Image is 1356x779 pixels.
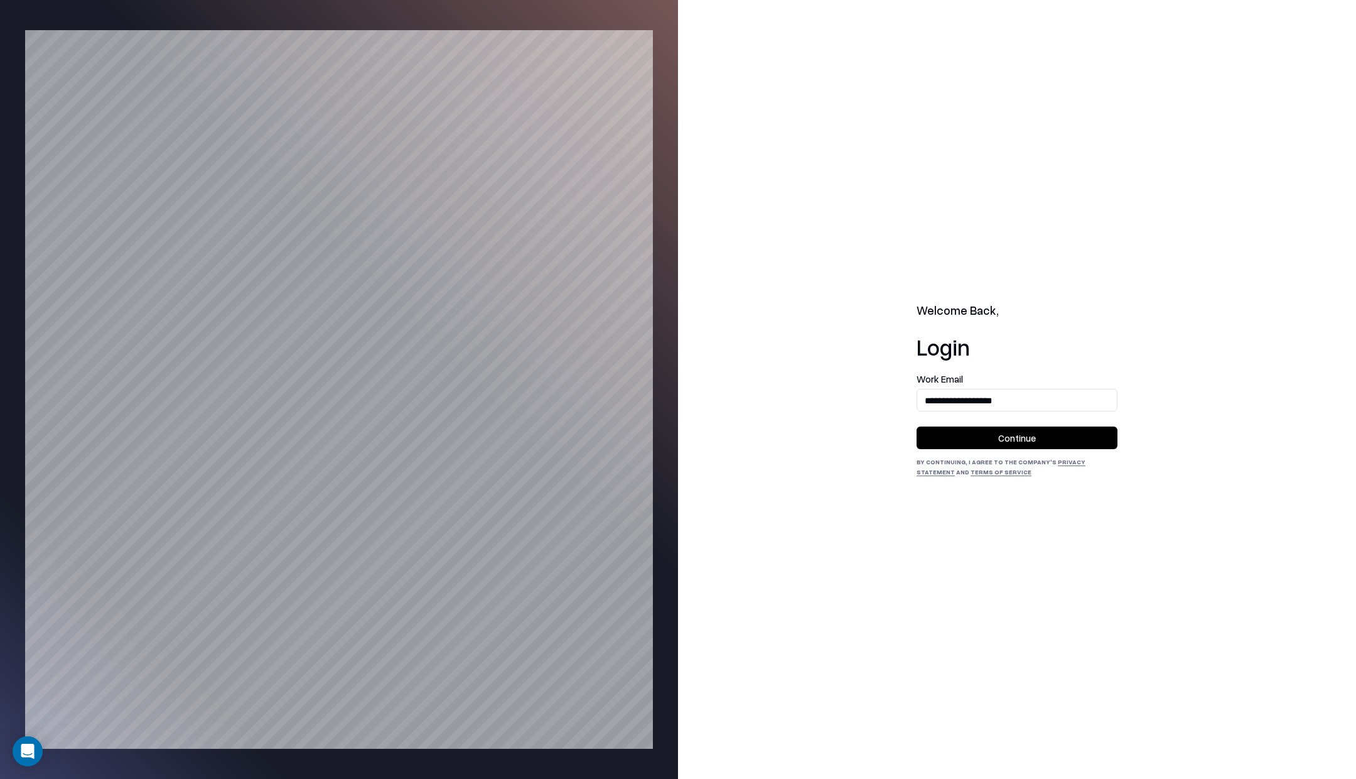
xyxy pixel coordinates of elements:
button: Continue [917,427,1117,449]
a: Terms of Service [971,468,1031,476]
div: By continuing, I agree to the Company's and [917,457,1117,477]
h2: Welcome Back, [917,302,1117,320]
h1: Login [917,334,1117,359]
label: Work Email [917,374,1117,384]
div: Open Intercom Messenger [13,736,43,766]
